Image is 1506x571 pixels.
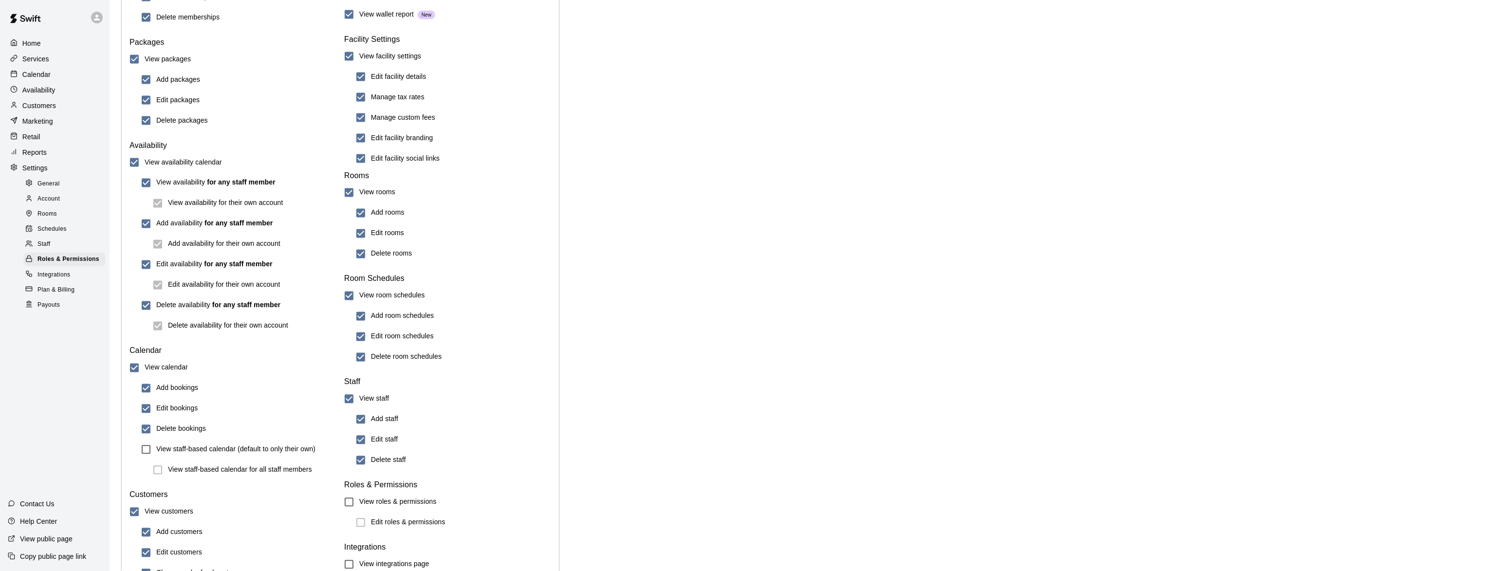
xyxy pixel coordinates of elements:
h6: View calendar [145,363,188,373]
a: Marketing [8,114,102,129]
h6: View roles & permissions [359,497,437,508]
a: Payouts [23,297,110,313]
a: General [23,176,110,191]
h6: Delete memberships [156,12,220,23]
h6: Rooms [344,169,551,183]
h6: View room schedules [359,291,425,301]
div: Schedules [23,222,106,236]
b: for any staff member [212,301,280,309]
span: Schedules [37,224,67,234]
h6: Delete staff [371,455,406,466]
a: Customers [8,98,102,113]
h6: Add bookings [156,383,198,394]
a: Settings [8,161,102,175]
p: Marketing [22,116,53,126]
div: Integrations [23,268,106,282]
p: Copy public page link [20,552,86,561]
p: Contact Us [20,499,55,509]
div: Rooms [23,207,106,221]
a: Roles & Permissions [23,252,110,267]
a: Reports [8,145,102,160]
h6: Edit facility social links [371,153,440,164]
span: Account [37,194,60,204]
p: Customers [22,101,56,111]
a: Retail [8,129,102,144]
h6: Delete bookings [156,424,206,435]
h6: View availability for their own account [168,198,283,209]
span: Plan & Billing [37,285,74,295]
div: Staff [23,238,106,251]
h6: Add packages [156,74,200,85]
h6: Delete room schedules [371,352,442,363]
h6: Delete availability for their own account [168,321,288,332]
p: Help Center [20,516,57,526]
a: Services [8,52,102,66]
span: Payouts [37,300,60,310]
p: Reports [22,147,47,157]
h6: Add availability for their own account [168,239,280,250]
a: Availability [8,83,102,97]
h6: View wallet report [359,9,435,20]
h6: Delete availability [156,300,280,311]
h6: Roles & Permissions [344,479,551,492]
span: Integrations [37,270,71,280]
h6: Add customers [156,527,203,538]
h6: Edit bookings [156,404,198,414]
a: Home [8,36,102,51]
b: for any staff member [207,179,275,186]
h6: Customers [130,488,336,502]
h6: Facility Settings [344,33,551,46]
h6: View integrations page [359,559,429,570]
p: Retail [22,132,40,142]
h6: Delete packages [156,115,208,126]
p: Availability [22,85,56,95]
h6: View customers [145,507,193,517]
span: Staff [37,239,50,249]
h6: Edit room schedules [371,332,434,342]
a: Rooms [23,207,110,222]
h6: Staff [344,375,551,389]
h6: View packages [145,54,191,65]
h6: Edit staff [371,435,398,445]
div: Calendar [8,67,102,82]
h6: Room Schedules [344,272,551,286]
h6: View staff-based calendar for all staff members [168,465,312,476]
a: Account [23,191,110,206]
p: Calendar [22,70,51,79]
p: Home [22,38,41,48]
h6: Edit facility details [371,72,426,82]
h6: View staff-based calendar (default to only their own) [156,444,316,455]
h6: View availability calendar [145,157,222,168]
b: for any staff member [205,220,273,227]
div: General [23,177,106,191]
h6: Manage tax rates [371,92,425,103]
h6: Integrations [344,541,551,554]
h6: Delete rooms [371,249,412,259]
span: Rooms [37,209,57,219]
h6: Edit customers [156,548,202,558]
p: Settings [22,163,48,173]
div: Account [23,192,106,206]
span: Roles & Permissions [37,255,99,264]
p: Services [22,54,49,64]
h6: View availability [156,178,276,188]
h6: Edit rooms [371,228,404,239]
h6: View rooms [359,187,395,198]
span: General [37,179,60,189]
h6: Edit roles & permissions [371,517,446,528]
h6: Edit availability for their own account [168,280,280,291]
h6: Availability [130,139,336,152]
h6: Edit packages [156,95,200,106]
a: Integrations [23,267,110,282]
div: Roles & Permissions [23,253,106,266]
h6: Edit availability [156,259,273,270]
h6: Add room schedules [371,311,434,322]
a: Staff [23,237,110,252]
